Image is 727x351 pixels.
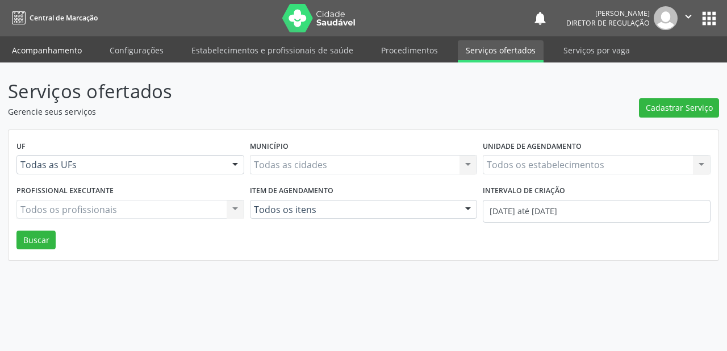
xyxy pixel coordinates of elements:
[682,10,695,23] i: 
[646,102,713,114] span: Cadastrar Serviço
[30,13,98,23] span: Central de Marcação
[16,182,114,200] label: Profissional executante
[4,40,90,60] a: Acompanhamento
[183,40,361,60] a: Estabelecimentos e profissionais de saúde
[20,159,221,170] span: Todas as UFs
[8,9,98,27] a: Central de Marcação
[102,40,172,60] a: Configurações
[458,40,544,62] a: Serviços ofertados
[8,77,505,106] p: Serviços ofertados
[373,40,446,60] a: Procedimentos
[639,98,719,118] button: Cadastrar Serviço
[566,9,650,18] div: [PERSON_NAME]
[16,138,26,156] label: UF
[8,106,505,118] p: Gerencie seus serviços
[254,204,454,215] span: Todos os itens
[483,138,582,156] label: Unidade de agendamento
[483,182,565,200] label: Intervalo de criação
[16,231,56,250] button: Buscar
[483,200,711,223] input: Selecione um intervalo
[654,6,678,30] img: img
[566,18,650,28] span: Diretor de regulação
[678,6,699,30] button: 
[250,138,289,156] label: Município
[250,182,333,200] label: Item de agendamento
[699,9,719,28] button: apps
[532,10,548,26] button: notifications
[555,40,638,60] a: Serviços por vaga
